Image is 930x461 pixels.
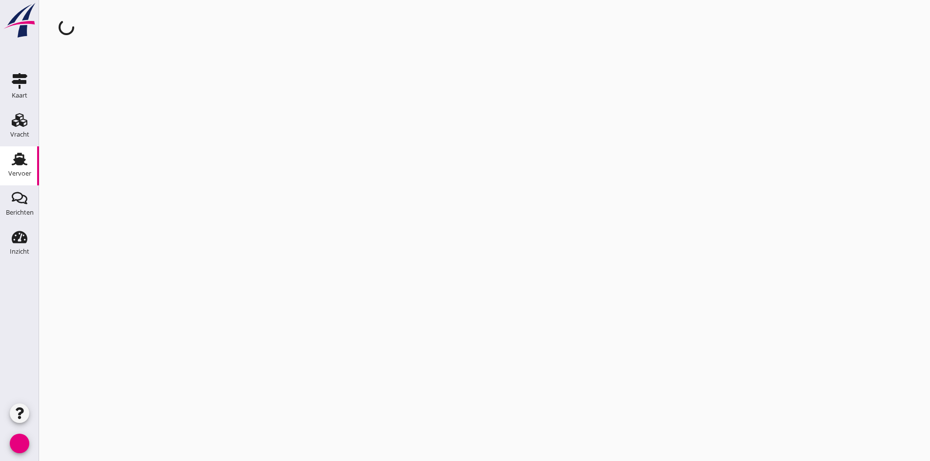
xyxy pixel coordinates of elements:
font: Vervoer [8,169,31,178]
font: Inzicht [10,247,29,256]
font: Vracht [10,130,29,139]
font: Berichten [6,208,34,217]
font: Kaart [12,91,27,100]
img: logo-small.a267ee39.svg [2,2,37,39]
